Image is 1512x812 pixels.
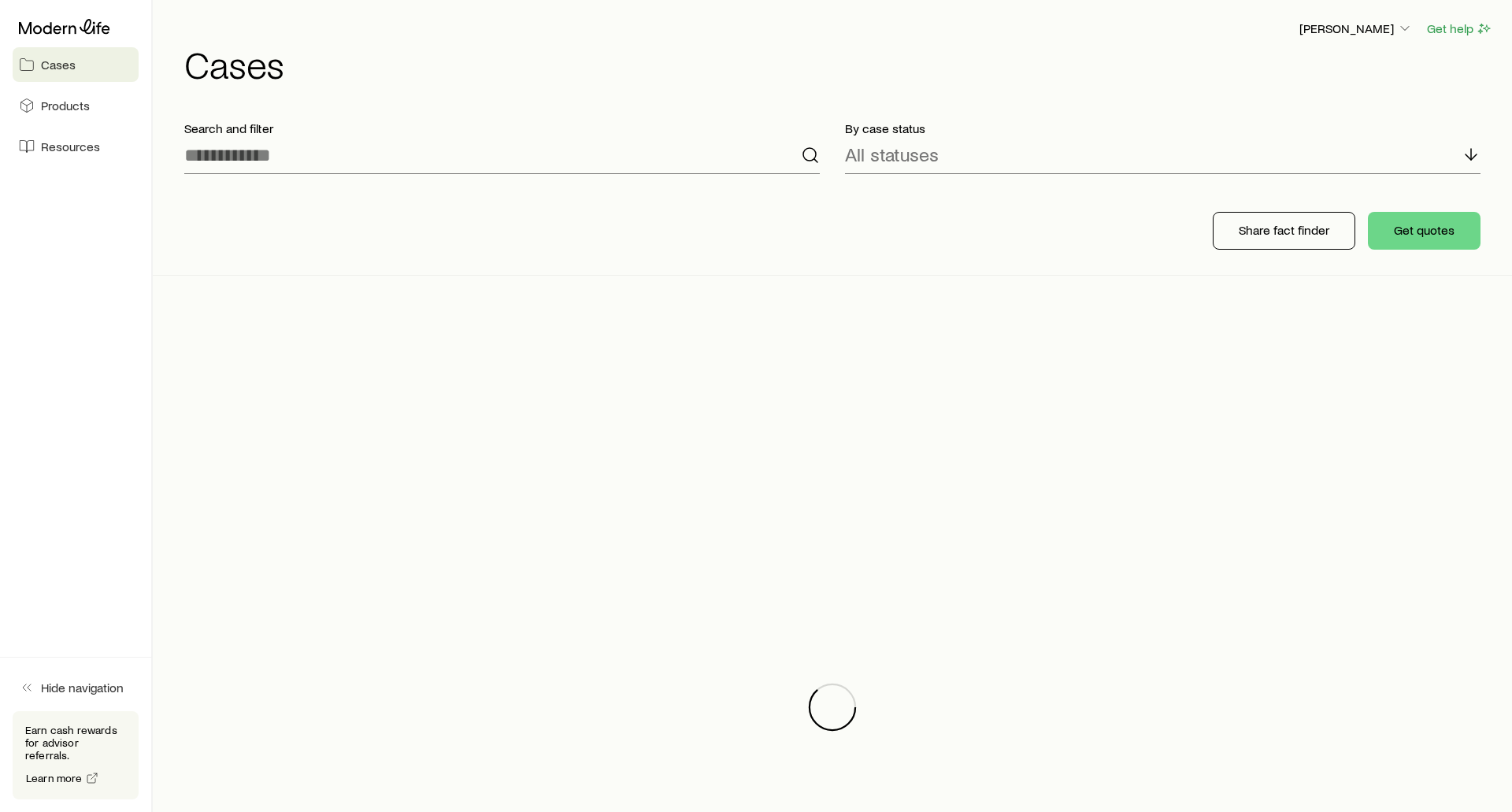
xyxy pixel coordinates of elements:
button: Hide navigation [13,670,139,705]
div: Earn cash rewards for advisor referrals.Learn more [13,711,139,799]
p: [PERSON_NAME] [1299,20,1413,36]
p: All statuses [845,143,939,165]
span: Cases [41,57,76,72]
button: [PERSON_NAME] [1299,20,1414,39]
p: Earn cash rewards for advisor referrals. [25,724,126,762]
span: Learn more [26,773,83,784]
p: Search and filter [184,121,820,136]
button: Share fact finder [1213,212,1355,250]
a: Cases [13,47,139,82]
button: Get quotes [1368,212,1480,250]
a: Products [13,88,139,123]
h1: Cases [184,45,1493,83]
span: Hide navigation [41,680,124,695]
a: Resources [13,129,139,164]
button: Get help [1426,20,1493,38]
span: Products [41,98,90,113]
span: Resources [41,139,100,154]
p: By case status [845,121,1480,136]
p: Share fact finder [1239,222,1329,238]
